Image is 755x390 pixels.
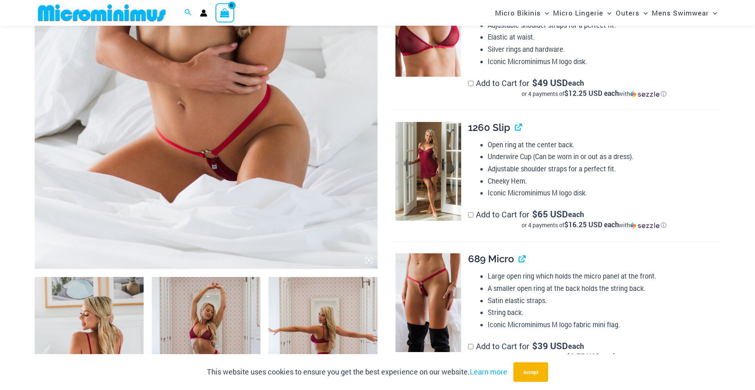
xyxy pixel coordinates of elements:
[395,122,461,221] img: Guilty Pleasures Red 1260 Slip
[488,270,720,282] li: Large open ring which holds the micro panel at the front.
[488,282,720,295] li: A smaller open ring at the back holds the string back.
[616,2,640,23] span: Outers
[603,2,611,23] span: Menu Toggle
[488,43,720,55] li: Silver rings and hardware.
[532,342,568,350] span: 39 USD
[184,8,192,18] a: Search icon link
[215,3,234,22] a: View Shopping Cart, empty
[551,2,613,23] a: Micro LingerieMenu ToggleMenu Toggle
[468,81,473,86] input: Add to Cart for$49 USD eachor 4 payments of$12.25 USD eachwithSezzle Click to learn more about Se...
[468,344,473,349] input: Add to Cart for$39 USD eachor 4 payments of$9.75 USD eachwithSezzle Click to learn more about Sezzle
[493,2,551,23] a: Micro BikinisMenu ToggleMenu Toggle
[532,79,568,87] span: 49 USD
[468,253,514,265] span: 689 Micro
[488,319,720,331] li: Iconic Microminimus M logo fabric mini flag.
[468,90,720,98] div: or 4 payments of$12.25 USD eachwithSezzle Click to learn more about Sezzle
[630,222,660,229] img: Sezzle
[513,362,548,382] button: Accept
[395,253,461,352] img: Guilty Pleasures Red 689 Micro
[541,2,549,23] span: Menu Toggle
[200,9,207,17] a: Account icon link
[468,90,720,98] div: or 4 payments of with
[652,2,709,23] span: Mens Swimwear
[640,2,648,23] span: Menu Toggle
[470,367,507,377] a: Learn more
[564,89,619,98] span: $12.25 USD each
[532,340,537,352] span: $
[709,2,717,23] span: Menu Toggle
[628,354,657,361] img: Sezzle
[468,341,720,361] label: Add to Cart for
[207,366,507,378] p: This website uses cookies to ensure you get the best experience on our website.
[492,1,720,24] nav: Site Navigation
[630,91,660,98] img: Sezzle
[488,306,720,319] li: String back.
[468,353,720,361] div: or 4 payments of with
[488,151,720,163] li: Underwire Cup (Can be worn in or out as a dress).
[532,210,568,218] span: 65 USD
[568,342,584,350] span: each
[468,221,720,229] div: or 4 payments of with
[468,78,720,98] label: Add to Cart for
[553,2,603,23] span: Micro Lingerie
[488,163,720,175] li: Adjustable shoulder straps for a perfect fit.
[650,2,719,23] a: Mens SwimwearMenu ToggleMenu Toggle
[468,221,720,229] div: or 4 payments of$16.25 USD eachwithSezzle Click to learn more about Sezzle
[614,2,650,23] a: OutersMenu ToggleMenu Toggle
[564,220,619,229] span: $16.25 USD each
[488,295,720,307] li: Satin elastic straps.
[35,4,169,22] img: MM SHOP LOGO FLAT
[488,55,720,68] li: Iconic Microminimus M logo disk.
[532,208,537,220] span: $
[488,175,720,187] li: Cheeky Hem.
[568,79,584,87] span: each
[488,31,720,43] li: Elastic at waist.
[468,122,510,133] span: 1260 Slip
[532,77,537,89] span: $
[568,210,584,218] span: each
[468,209,720,229] label: Add to Cart for
[468,212,473,217] input: Add to Cart for$65 USD eachor 4 payments of$16.25 USD eachwithSezzle Click to learn more about Se...
[488,187,720,199] li: Iconic Microminimus M logo disk.
[488,139,720,151] li: Open ring at the center back.
[468,353,720,361] div: or 4 payments of$9.75 USD eachwithSezzle Click to learn more about Sezzle
[495,2,541,23] span: Micro Bikinis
